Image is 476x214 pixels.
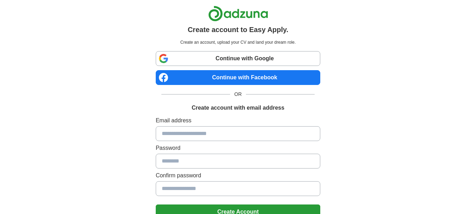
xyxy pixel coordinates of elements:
[156,51,320,66] a: Continue with Google
[188,24,289,35] h1: Create account to Easy Apply.
[156,116,320,125] label: Email address
[208,6,268,22] img: Adzuna logo
[156,144,320,152] label: Password
[230,91,246,98] span: OR
[157,39,319,45] p: Create an account, upload your CV and land your dream role.
[156,171,320,180] label: Confirm password
[156,70,320,85] a: Continue with Facebook
[192,104,284,112] h1: Create account with email address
